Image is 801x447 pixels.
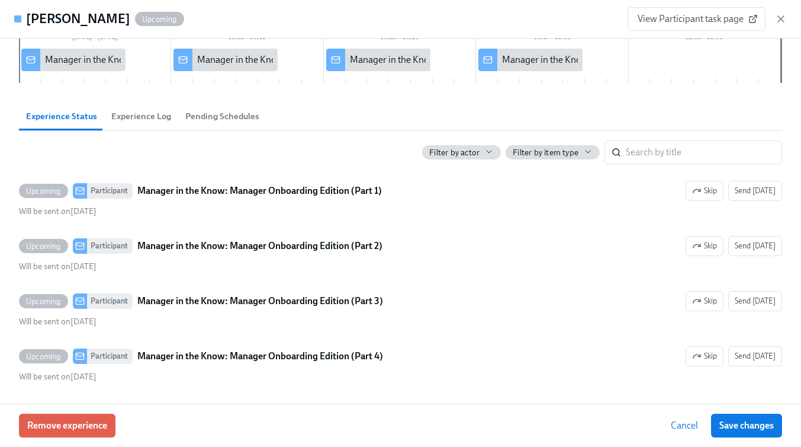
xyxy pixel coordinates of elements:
strong: Manager in the Know: Manager Onboarding Edition (Part 2) [137,239,382,253]
span: Monday, October 20th 2025, 3:00 pm [19,317,96,327]
span: Send [DATE] [735,240,776,252]
span: Remove experience [27,420,107,432]
span: Send [DATE] [735,295,776,307]
div: 10/20 – 10/26 [324,31,476,46]
div: [DATE] – [DATE] [19,31,171,46]
span: Cancel [671,420,698,432]
div: Participant [87,293,133,309]
span: Filter by item type [513,147,578,158]
button: UpcomingParticipantManager in the Know: Manager Onboarding Edition (Part 3)Send [DATE]Will be sen... [686,291,723,311]
button: UpcomingParticipantManager in the Know: Manager Onboarding Edition (Part 1)Send [DATE]Will be sen... [686,181,723,201]
span: Upcoming [19,242,68,251]
button: Filter by actor [422,145,501,159]
div: Manager in the Know: Manager Onboarding Edition (Part 2) [197,53,438,66]
span: Monday, October 27th 2025, 2:00 pm [19,372,96,382]
button: UpcomingParticipantManager in the Know: Manager Onboarding Edition (Part 2)Send [DATE]Will be sen... [686,236,723,256]
span: Send [DATE] [735,185,776,197]
div: Manager in the Know: Manager Onboarding Edition (Part 4) [502,53,744,66]
button: UpcomingParticipantManager in the Know: Manager Onboarding Edition (Part 2)SkipWill be sent on[DATE] [728,236,782,256]
button: UpcomingParticipantManager in the Know: Manager Onboarding Edition (Part 4)SkipWill be sent on[DATE] [728,346,782,366]
span: Skip [692,295,717,307]
strong: Manager in the Know: Manager Onboarding Edition (Part 4) [137,349,383,363]
span: Upcoming [19,352,68,361]
button: UpcomingParticipantManager in the Know: Manager Onboarding Edition (Part 1)SkipWill be sent on[DATE] [728,181,782,201]
span: Skip [692,240,717,252]
input: Search by title [626,141,782,164]
span: Skip [692,185,717,197]
button: Cancel [662,414,706,438]
span: Upcoming [135,15,184,24]
div: Participant [87,238,133,254]
a: View Participant task page [628,7,765,31]
div: Manager in the Know: Manager Onboarding Edition (Part 1) [45,53,285,66]
span: Upcoming [19,187,68,196]
span: Send [DATE] [735,350,776,362]
span: Monday, October 6th 2025, 3:00 pm [19,206,96,216]
span: Filter by actor [429,147,480,158]
span: Save changes [719,420,774,432]
div: 11/03 – 11/09 [629,31,781,46]
div: Manager in the Know: Manager Onboarding Edition (Part 3) [350,53,591,66]
span: Monday, October 13th 2025, 3:00 pm [19,261,96,272]
span: Pending Schedules [185,110,259,123]
button: Save changes [711,414,782,438]
span: View Participant task page [638,13,755,25]
button: Filter by item type [506,145,600,159]
div: Participant [87,349,133,364]
h4: [PERSON_NAME] [26,10,130,28]
button: Remove experience [19,414,115,438]
span: Skip [692,350,717,362]
span: Upcoming [19,297,68,306]
strong: Manager in the Know: Manager Onboarding Edition (Part 1) [137,184,382,198]
div: 10/27 – 11/02 [476,31,628,46]
span: Experience Status [26,110,97,123]
div: 10/13 – 10/19 [171,31,323,46]
span: Experience Log [111,110,171,123]
strong: Manager in the Know: Manager Onboarding Edition (Part 3) [137,294,383,308]
div: Participant [87,183,133,199]
button: UpcomingParticipantManager in the Know: Manager Onboarding Edition (Part 3)SkipWill be sent on[DATE] [728,291,782,311]
button: UpcomingParticipantManager in the Know: Manager Onboarding Edition (Part 4)Send [DATE]Will be sen... [686,346,723,366]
